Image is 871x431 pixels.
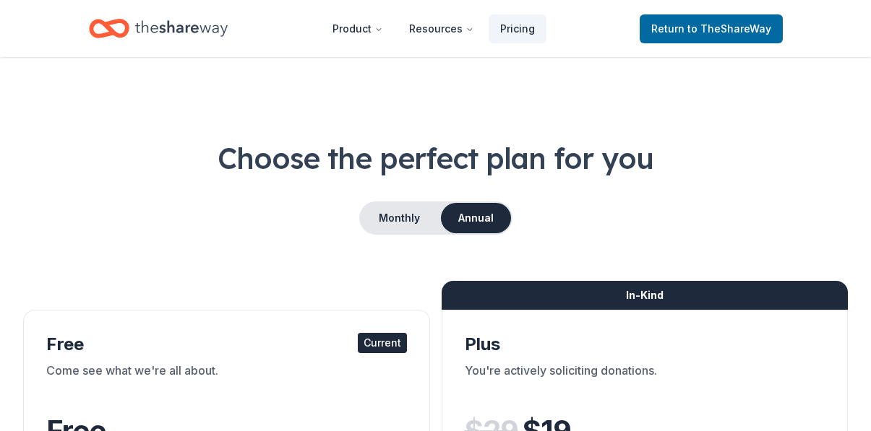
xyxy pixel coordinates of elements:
[361,203,438,233] button: Monthly
[489,14,546,43] a: Pricing
[23,138,848,178] h1: Choose the perfect plan for you
[46,362,407,402] div: Come see what we're all about.
[465,362,825,402] div: You're actively soliciting donations.
[46,333,407,356] div: Free
[465,333,825,356] div: Plus
[321,14,395,43] button: Product
[687,22,771,35] span: to TheShareWay
[651,20,771,38] span: Return
[640,14,783,43] a: Returnto TheShareWay
[89,12,228,45] a: Home
[442,281,849,310] div: In-Kind
[441,203,511,233] button: Annual
[321,12,546,45] nav: Main
[398,14,486,43] button: Resources
[358,333,407,353] div: Current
